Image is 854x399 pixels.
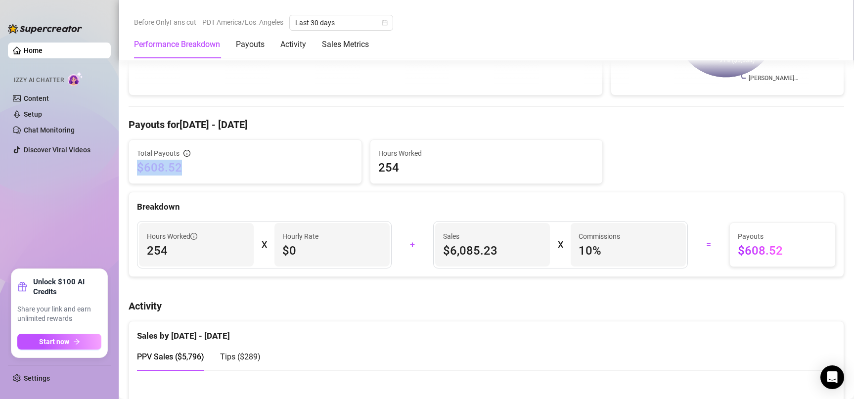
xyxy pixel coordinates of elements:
[137,321,836,343] div: Sales by [DATE] - [DATE]
[129,299,844,313] h4: Activity
[694,237,723,253] div: =
[24,374,50,382] a: Settings
[398,237,427,253] div: +
[280,39,306,50] div: Activity
[24,126,75,134] a: Chat Monitoring
[443,243,542,259] span: $6,085.23
[137,148,180,159] span: Total Payouts
[73,338,80,345] span: arrow-right
[282,231,318,242] article: Hourly Rate
[579,243,677,259] span: 10 %
[190,233,197,240] span: info-circle
[17,334,101,350] button: Start nowarrow-right
[17,305,101,324] span: Share your link and earn unlimited rewards
[137,200,836,214] div: Breakdown
[24,94,49,102] a: Content
[14,76,64,85] span: Izzy AI Chatter
[820,365,844,389] div: Open Intercom Messenger
[134,39,220,50] div: Performance Breakdown
[220,352,261,361] span: Tips ( $289 )
[262,237,267,253] div: X
[137,160,354,176] span: $608.52
[295,15,387,30] span: Last 30 days
[137,352,204,361] span: PPV Sales ( $5,796 )
[322,39,369,50] div: Sales Metrics
[378,148,595,159] span: Hours Worked
[738,243,828,259] span: $608.52
[24,110,42,118] a: Setup
[236,39,265,50] div: Payouts
[129,118,844,132] h4: Payouts for [DATE] - [DATE]
[382,20,388,26] span: calendar
[443,231,542,242] span: Sales
[24,146,90,154] a: Discover Viral Videos
[282,243,381,259] span: $0
[147,243,246,259] span: 254
[579,231,620,242] article: Commissions
[202,15,283,30] span: PDT America/Los_Angeles
[17,282,27,292] span: gift
[749,75,798,82] text: [PERSON_NAME]…
[134,15,196,30] span: Before OnlyFans cut
[68,72,83,86] img: AI Chatter
[33,277,101,297] strong: Unlock $100 AI Credits
[24,46,43,54] a: Home
[378,160,595,176] span: 254
[183,150,190,157] span: info-circle
[147,231,197,242] span: Hours Worked
[39,338,69,346] span: Start now
[558,237,563,253] div: X
[8,24,82,34] img: logo-BBDzfeDw.svg
[738,231,828,242] span: Payouts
